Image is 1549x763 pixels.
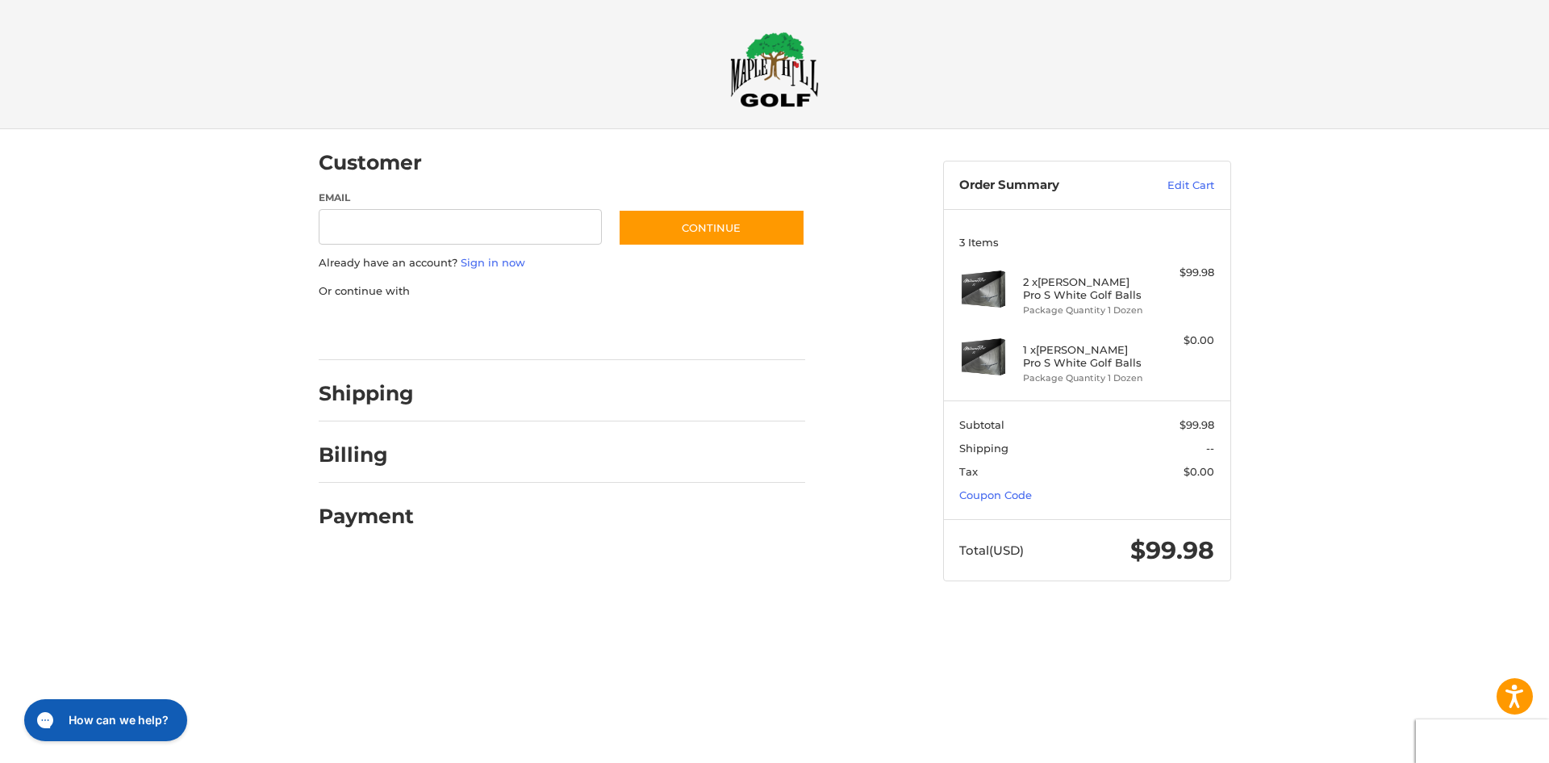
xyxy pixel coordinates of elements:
div: $99.98 [1150,265,1214,281]
span: $0.00 [1184,465,1214,478]
iframe: PayPal-venmo [587,315,708,344]
h2: Payment [319,504,414,529]
button: Continue [618,209,805,246]
iframe: PayPal-paypal [313,315,434,344]
iframe: Google Customer Reviews [1416,719,1549,763]
h2: Shipping [319,381,414,406]
span: Total (USD) [959,543,1024,558]
h2: Billing [319,442,413,467]
span: $99.98 [1130,535,1214,565]
iframe: PayPal-paylater [450,315,571,344]
h4: 1 x [PERSON_NAME] Pro S White Golf Balls [1023,343,1146,370]
span: Shipping [959,442,1008,455]
img: Maple Hill Golf [730,31,819,107]
a: Coupon Code [959,488,1032,501]
span: $99.98 [1179,418,1214,431]
li: Package Quantity 1 Dozen [1023,304,1146,317]
span: Subtotal [959,418,1004,431]
a: Sign in now [461,256,525,269]
span: -- [1206,442,1214,455]
span: Tax [959,465,978,478]
div: $0.00 [1150,333,1214,349]
h3: 3 Items [959,236,1214,249]
p: Already have an account? [319,255,805,271]
p: Or continue with [319,283,805,300]
h3: Order Summary [959,178,1133,194]
h4: 2 x [PERSON_NAME] Pro S White Golf Balls [1023,275,1146,302]
li: Package Quantity 1 Dozen [1023,371,1146,385]
label: Email [319,191,603,205]
a: Edit Cart [1133,178,1214,194]
iframe: Gorgias live chat messenger [16,694,192,747]
h2: Customer [319,150,422,175]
